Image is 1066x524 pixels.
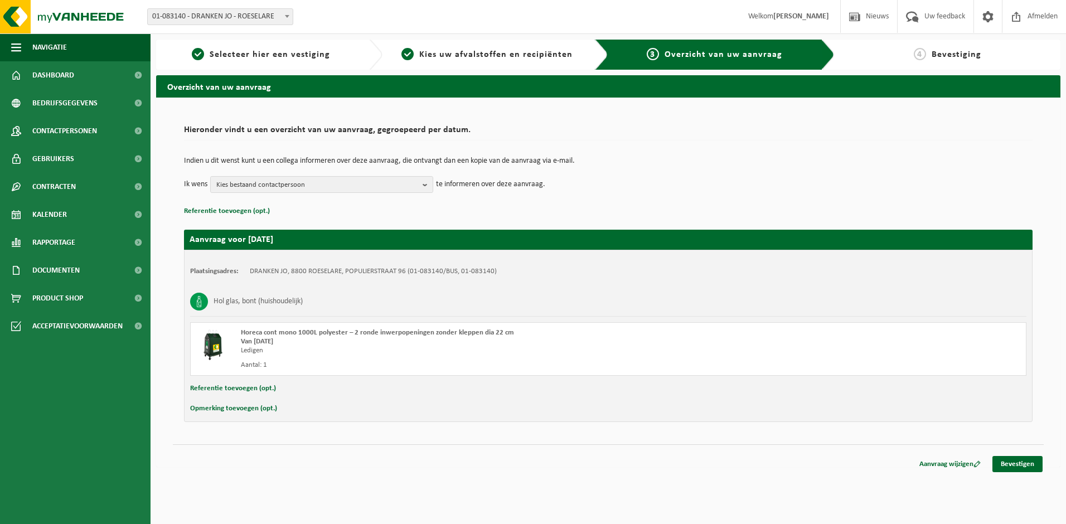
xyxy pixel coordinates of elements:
[192,48,204,60] span: 1
[214,293,303,310] h3: Hol glas, bont (huishoudelijk)
[184,204,270,219] button: Referentie toevoegen (opt.)
[32,61,74,89] span: Dashboard
[32,229,75,256] span: Rapportage
[32,145,74,173] span: Gebruikers
[162,48,360,61] a: 1Selecteer hier een vestiging
[156,75,1060,97] h2: Overzicht van uw aanvraag
[184,157,1033,165] p: Indien u dit wenst kunt u een collega informeren over deze aanvraag, die ontvangt dan een kopie v...
[647,48,659,60] span: 3
[32,312,123,340] span: Acceptatievoorwaarden
[190,401,277,416] button: Opmerking toevoegen (opt.)
[665,50,782,59] span: Overzicht van uw aanvraag
[190,381,276,396] button: Referentie toevoegen (opt.)
[210,50,330,59] span: Selecteer hier een vestiging
[148,9,293,25] span: 01-083140 - DRANKEN JO - ROESELARE
[419,50,573,59] span: Kies uw afvalstoffen en recipiënten
[32,117,97,145] span: Contactpersonen
[32,173,76,201] span: Contracten
[992,456,1043,472] a: Bevestigen
[911,456,989,472] a: Aanvraag wijzigen
[210,176,433,193] button: Kies bestaand contactpersoon
[401,48,414,60] span: 2
[436,176,545,193] p: te informeren over deze aanvraag.
[32,33,67,61] span: Navigatie
[241,361,653,370] div: Aantal: 1
[241,329,514,336] span: Horeca cont mono 1000L polyester – 2 ronde inwerpopeningen zonder kleppen dia 22 cm
[32,89,98,117] span: Bedrijfsgegevens
[32,256,80,284] span: Documenten
[250,267,497,276] td: DRANKEN JO, 8800 ROESELARE, POPULIERSTRAAT 96 (01-083140/BUS, 01-083140)
[184,125,1033,140] h2: Hieronder vindt u een overzicht van uw aanvraag, gegroepeerd per datum.
[147,8,293,25] span: 01-083140 - DRANKEN JO - ROESELARE
[241,346,653,355] div: Ledigen
[241,338,273,345] strong: Van [DATE]
[32,201,67,229] span: Kalender
[190,268,239,275] strong: Plaatsingsadres:
[216,177,418,193] span: Kies bestaand contactpersoon
[388,48,587,61] a: 2Kies uw afvalstoffen en recipiënten
[184,176,207,193] p: Ik wens
[196,328,230,362] img: CR-HR-1C-1000-PES-01.png
[190,235,273,244] strong: Aanvraag voor [DATE]
[773,12,829,21] strong: [PERSON_NAME]
[914,48,926,60] span: 4
[32,284,83,312] span: Product Shop
[932,50,981,59] span: Bevestiging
